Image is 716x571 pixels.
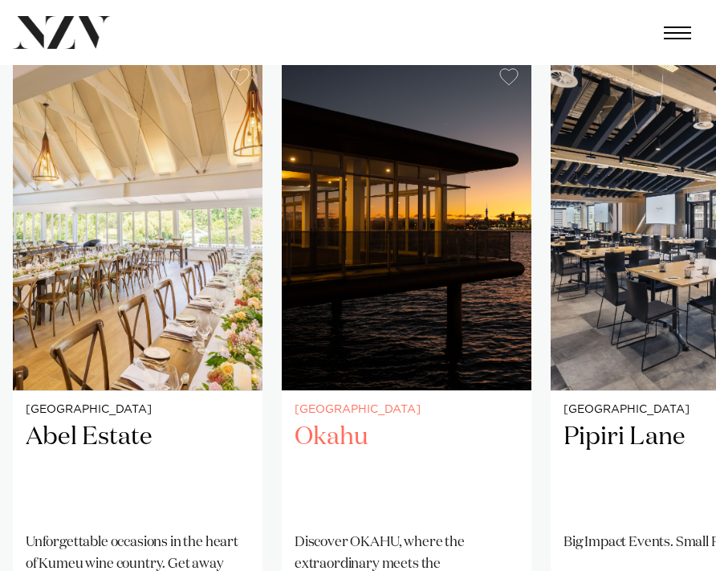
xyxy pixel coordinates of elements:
[26,404,250,416] small: [GEOGRAPHIC_DATA]
[295,404,519,416] small: [GEOGRAPHIC_DATA]
[26,422,250,520] h2: Abel Estate
[13,16,111,49] img: nzv-logo.png
[295,422,519,520] h2: Okahu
